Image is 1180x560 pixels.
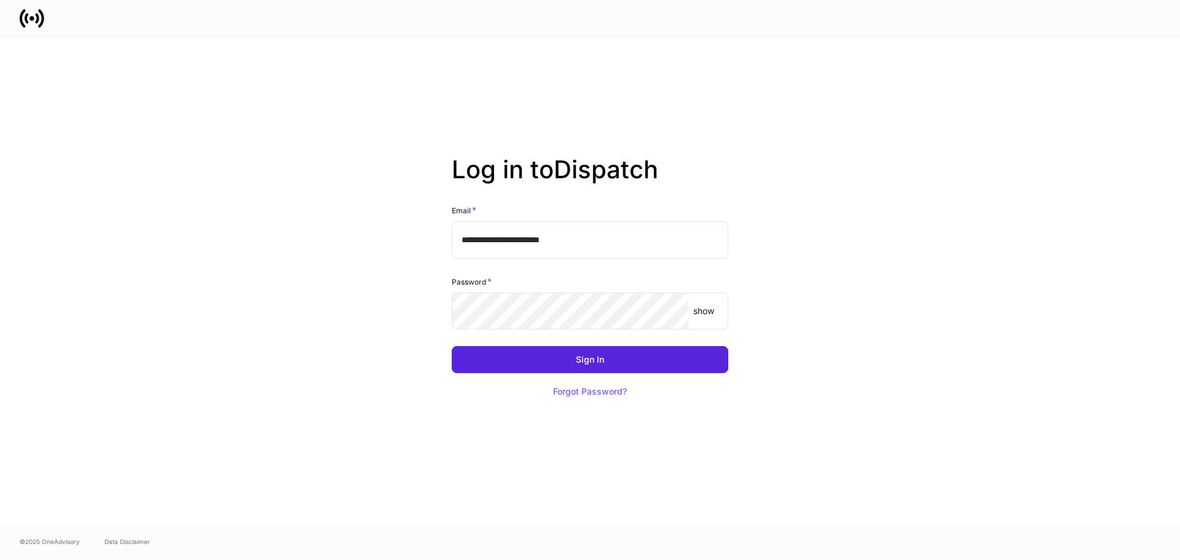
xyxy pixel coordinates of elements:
h6: Password [452,275,492,288]
h6: Email [452,204,476,216]
span: © 2025 OneAdvisory [20,537,80,546]
button: Forgot Password? [538,378,642,405]
h2: Log in to Dispatch [452,155,728,204]
p: show [693,305,714,317]
div: Forgot Password? [553,387,627,396]
button: Sign In [452,346,728,373]
a: Data Disclaimer [104,537,150,546]
div: Sign In [576,355,604,364]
